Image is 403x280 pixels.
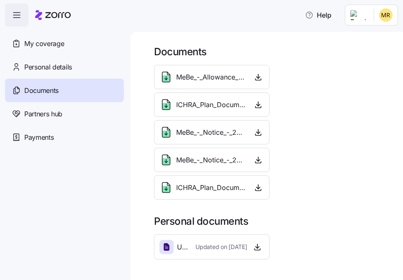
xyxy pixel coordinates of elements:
[298,7,338,23] button: Help
[305,10,331,20] span: Help
[5,32,124,55] a: My coverage
[24,132,54,143] span: Payments
[24,85,59,96] span: Documents
[176,127,246,138] span: MeBe_-_Notice_-_2025_(1).docx
[154,45,391,58] h1: Documents
[24,62,72,72] span: Personal details
[5,79,124,102] a: Documents
[177,242,189,252] span: Untitled.png
[176,155,246,165] span: MeBe_-_Notice_-_2026.pdf
[176,100,246,110] span: ICHRA_Plan_Document_and_Summary_Plan_Description_-_2025.pdf
[5,55,124,79] a: Personal details
[176,72,246,82] span: MeBe_-_Allowance_Model_-_2025.pdf
[176,182,246,193] span: ICHRA_Plan_Document_and_Summary_Plan_Description_-_2026.pdf
[24,39,64,49] span: My coverage
[195,243,247,251] span: Updated on [DATE]
[5,102,124,126] a: Partners hub
[379,8,393,22] img: d5127aa8128eebf47b6207be458e1fb6
[24,109,62,119] span: Partners hub
[350,10,367,20] img: Employer logo
[154,215,391,228] h1: Personal documents
[5,126,124,149] a: Payments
